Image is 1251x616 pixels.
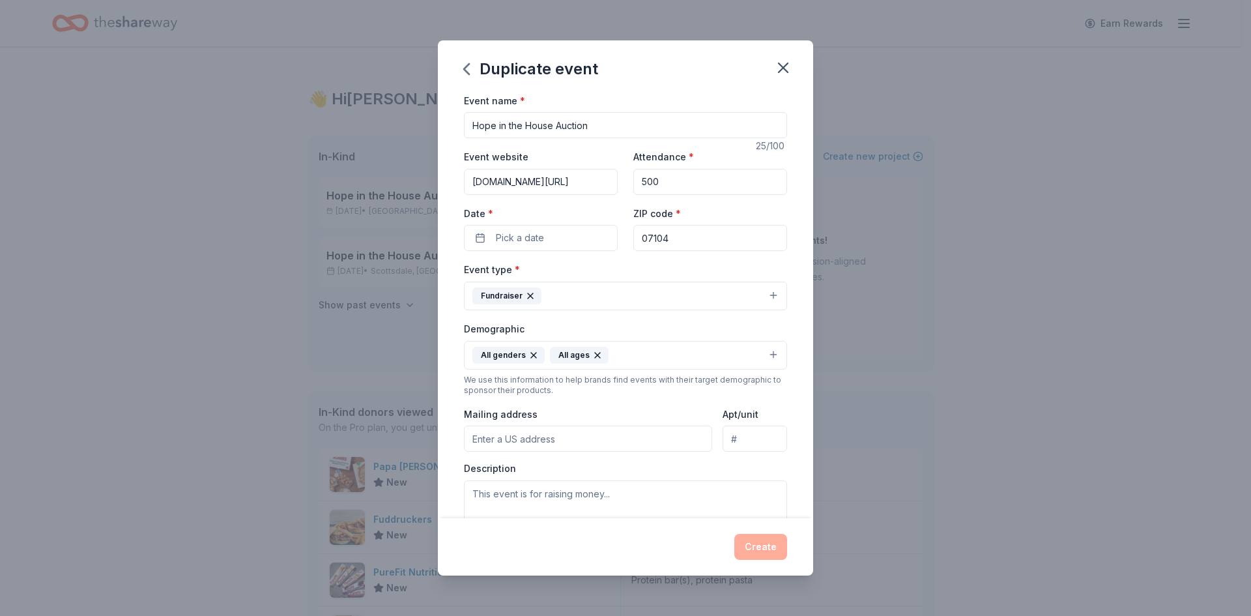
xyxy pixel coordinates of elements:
[464,263,520,276] label: Event type
[723,408,758,421] label: Apt/unit
[464,59,598,80] div: Duplicate event
[464,408,538,421] label: Mailing address
[633,207,681,220] label: ZIP code
[550,347,609,364] div: All ages
[464,207,618,220] label: Date
[633,225,787,251] input: 12345 (U.S. only)
[723,426,787,452] input: #
[633,169,787,195] input: 20
[496,230,544,246] span: Pick a date
[464,95,525,108] label: Event name
[464,225,618,251] button: Pick a date
[633,151,694,164] label: Attendance
[464,375,787,396] div: We use this information to help brands find events with their target demographic to sponsor their...
[472,347,545,364] div: All genders
[464,151,528,164] label: Event website
[464,282,787,310] button: Fundraiser
[464,169,618,195] input: https://www...
[464,112,787,138] input: Spring Fundraiser
[464,341,787,370] button: All gendersAll ages
[472,287,541,304] div: Fundraiser
[756,138,787,154] div: 25 /100
[464,323,525,336] label: Demographic
[464,426,712,452] input: Enter a US address
[464,462,516,475] label: Description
